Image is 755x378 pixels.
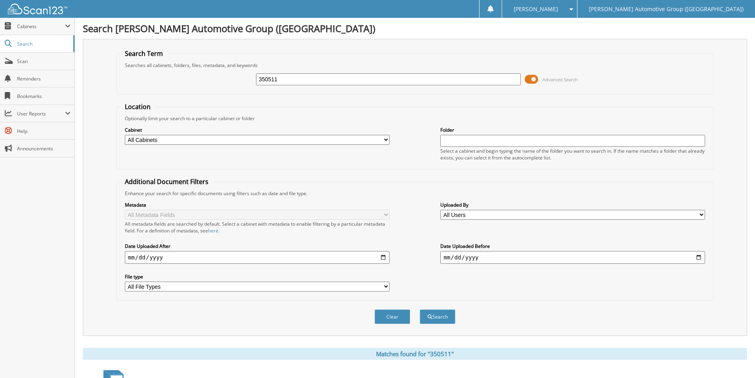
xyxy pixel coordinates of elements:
[17,93,71,100] span: Bookmarks
[440,243,705,249] label: Date Uploaded Before
[125,201,390,208] label: Metadata
[420,309,455,324] button: Search
[125,273,390,280] label: File type
[17,75,71,82] span: Reminders
[83,22,747,35] h1: Search [PERSON_NAME] Automotive Group ([GEOGRAPHIC_DATA])
[440,251,705,264] input: end
[17,128,71,134] span: Help
[17,23,65,30] span: Cabinets
[440,201,705,208] label: Uploaded By
[440,148,705,161] div: Select a cabinet and begin typing the name of the folder you want to search in. If the name match...
[17,110,65,117] span: User Reports
[125,127,390,133] label: Cabinet
[440,127,705,133] label: Folder
[121,177,212,186] legend: Additional Document Filters
[125,251,390,264] input: start
[17,58,71,65] span: Scan
[121,49,167,58] legend: Search Term
[8,4,67,14] img: scan123-logo-white.svg
[121,62,709,69] div: Searches all cabinets, folders, files, metadata, and keywords
[17,145,71,152] span: Announcements
[375,309,410,324] button: Clear
[208,227,218,234] a: here
[83,348,747,360] div: Matches found for "350511"
[514,7,558,12] span: [PERSON_NAME]
[17,40,69,47] span: Search
[543,77,578,83] span: Advanced Search
[125,243,390,249] label: Date Uploaded After
[121,115,709,122] div: Optionally limit your search to a particular cabinet or folder
[121,102,155,111] legend: Location
[121,190,709,197] div: Enhance your search for specific documents using filters such as date and file type.
[125,221,390,234] div: All metadata fields are searched by default. Select a cabinet with metadata to enable filtering b...
[589,7,744,12] span: [PERSON_NAME] Automotive Group ([GEOGRAPHIC_DATA])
